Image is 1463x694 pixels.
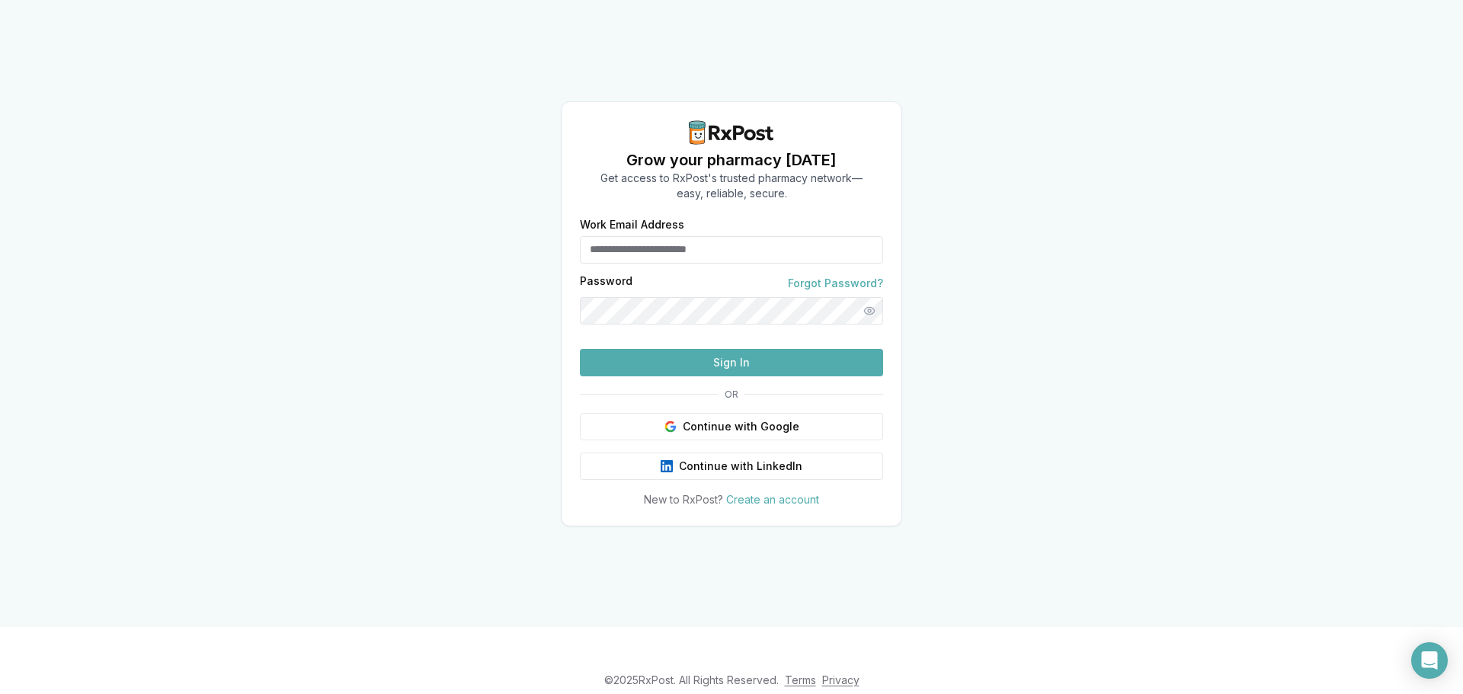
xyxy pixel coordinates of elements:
img: RxPost Logo [683,120,780,145]
label: Work Email Address [580,219,883,230]
h1: Grow your pharmacy [DATE] [600,149,863,171]
button: Continue with Google [580,413,883,440]
a: Create an account [726,493,819,506]
a: Privacy [822,673,860,686]
label: Password [580,276,632,291]
a: Terms [785,673,816,686]
button: Sign In [580,349,883,376]
img: Google [664,421,677,433]
div: Open Intercom Messenger [1411,642,1448,679]
button: Continue with LinkedIn [580,453,883,480]
span: New to RxPost? [644,493,723,506]
button: Show password [856,297,883,325]
span: OR [719,389,744,401]
a: Forgot Password? [788,276,883,291]
p: Get access to RxPost's trusted pharmacy network— easy, reliable, secure. [600,171,863,201]
img: LinkedIn [661,460,673,472]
